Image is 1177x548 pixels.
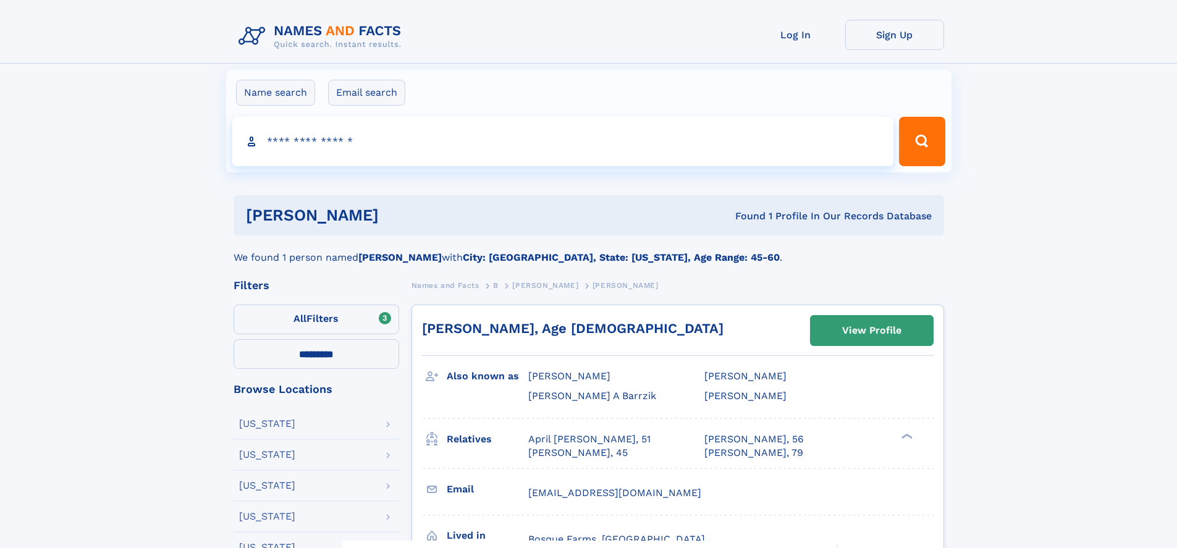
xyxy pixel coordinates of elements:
[234,20,411,53] img: Logo Names and Facts
[557,209,932,223] div: Found 1 Profile In Our Records Database
[493,277,499,293] a: B
[232,117,894,166] input: search input
[239,512,295,521] div: [US_STATE]
[234,280,399,291] div: Filters
[447,525,528,546] h3: Lived in
[447,366,528,387] h3: Also known as
[493,281,499,290] span: B
[842,316,901,345] div: View Profile
[512,281,578,290] span: [PERSON_NAME]
[704,370,787,382] span: [PERSON_NAME]
[358,251,442,263] b: [PERSON_NAME]
[447,429,528,450] h3: Relatives
[463,251,780,263] b: City: [GEOGRAPHIC_DATA], State: [US_STATE], Age Range: 45-60
[234,235,944,265] div: We found 1 person named with .
[593,281,659,290] span: [PERSON_NAME]
[811,316,933,345] a: View Profile
[704,390,787,402] span: [PERSON_NAME]
[899,117,945,166] button: Search Button
[704,446,803,460] a: [PERSON_NAME], 79
[236,80,315,106] label: Name search
[746,20,845,50] a: Log In
[422,321,723,336] a: [PERSON_NAME], Age [DEMOGRAPHIC_DATA]
[898,432,913,440] div: ❯
[411,277,479,293] a: Names and Facts
[234,305,399,334] label: Filters
[528,370,610,382] span: [PERSON_NAME]
[845,20,944,50] a: Sign Up
[246,208,557,223] h1: [PERSON_NAME]
[239,481,295,491] div: [US_STATE]
[293,313,306,324] span: All
[447,479,528,500] h3: Email
[239,419,295,429] div: [US_STATE]
[528,446,628,460] a: [PERSON_NAME], 45
[234,384,399,395] div: Browse Locations
[704,432,804,446] a: [PERSON_NAME], 56
[528,390,656,402] span: [PERSON_NAME] A Barrzik
[239,450,295,460] div: [US_STATE]
[528,533,705,545] span: Bosque Farms, [GEOGRAPHIC_DATA]
[528,487,701,499] span: [EMAIL_ADDRESS][DOMAIN_NAME]
[512,277,578,293] a: [PERSON_NAME]
[328,80,405,106] label: Email search
[528,432,651,446] a: April [PERSON_NAME], 51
